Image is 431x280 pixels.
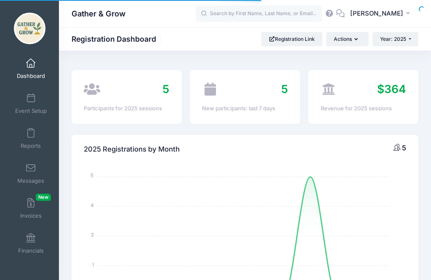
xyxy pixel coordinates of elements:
[17,177,44,184] span: Messages
[72,35,163,43] h1: Registration Dashboard
[84,137,180,161] h4: 2025 Registrations by Month
[11,159,51,188] a: Messages
[72,4,125,24] h1: Gather & Grow
[377,82,406,96] span: $364
[11,54,51,83] a: Dashboard
[90,172,94,179] tspan: 5
[18,247,44,254] span: Financials
[11,124,51,153] a: Reports
[326,32,368,46] button: Actions
[321,104,406,113] div: Revenue for 2025 sessions
[36,194,51,201] span: New
[17,72,45,80] span: Dashboard
[11,194,51,223] a: InvoicesNew
[90,201,94,208] tspan: 4
[261,32,322,46] a: Registration Link
[281,82,288,96] span: 5
[15,107,47,115] span: Event Setup
[202,104,287,113] div: New participants: last 7 days
[162,82,169,96] span: 5
[345,4,418,24] button: [PERSON_NAME]
[14,13,45,44] img: Gather & Grow
[380,36,406,42] span: Year: 2025
[372,32,418,46] button: Year: 2025
[84,104,169,113] div: Participants for 2025 sessions
[21,142,41,149] span: Reports
[11,229,51,258] a: Financials
[91,231,94,238] tspan: 3
[402,144,406,152] span: 5
[20,212,42,219] span: Invoices
[92,261,94,268] tspan: 1
[11,89,51,118] a: Event Setup
[350,9,403,18] span: [PERSON_NAME]
[196,5,322,22] input: Search by First Name, Last Name, or Email...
